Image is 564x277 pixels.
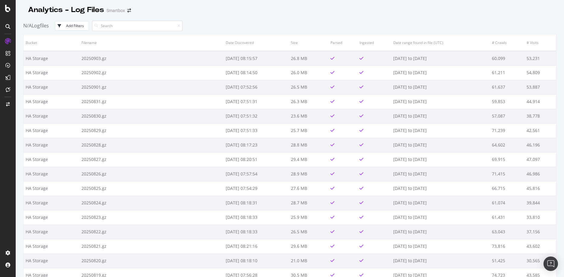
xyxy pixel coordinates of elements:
[490,109,524,123] td: 57,087
[391,138,490,152] td: [DATE] to [DATE]
[24,109,79,123] td: HA Storage
[543,257,558,271] div: Open Intercom Messenger
[490,51,524,65] td: 60,099
[55,21,89,31] button: Add Filters
[28,5,104,15] div: Analytics - Log Files
[524,51,556,65] td: 53,231
[490,123,524,138] td: 71,239
[391,196,490,210] td: [DATE] to [DATE]
[524,152,556,167] td: 47,097
[289,181,328,196] td: 27.6 MB
[224,109,289,123] td: [DATE] 07:51:32
[92,20,183,31] input: Search
[79,210,224,225] td: 20250823.gz
[32,22,49,29] span: Logfiles
[490,253,524,268] td: 51,425
[391,123,490,138] td: [DATE] to [DATE]
[490,152,524,167] td: 69,915
[289,123,328,138] td: 25.7 MB
[391,253,490,268] td: [DATE] to [DATE]
[524,109,556,123] td: 38,778
[391,109,490,123] td: [DATE] to [DATE]
[224,138,289,152] td: [DATE] 08:17:23
[79,239,224,253] td: 20250821.gz
[391,94,490,109] td: [DATE] to [DATE]
[524,196,556,210] td: 39,844
[24,196,79,210] td: HA Storage
[391,51,490,65] td: [DATE] to [DATE]
[224,51,289,65] td: [DATE] 08:15:57
[24,138,79,152] td: HA Storage
[79,138,224,152] td: 20250828.gz
[224,210,289,225] td: [DATE] 08:18:33
[224,253,289,268] td: [DATE] 08:18:10
[490,138,524,152] td: 64,602
[490,65,524,80] td: 61,211
[79,225,224,239] td: 20250822.gz
[490,80,524,94] td: 61,637
[224,239,289,253] td: [DATE] 08:21:16
[490,167,524,181] td: 71,415
[23,22,32,29] span: N/A
[289,138,328,152] td: 28.8 MB
[24,34,79,51] th: Bucket
[289,152,328,167] td: 29.4 MB
[79,51,224,65] td: 20250903.gz
[66,23,84,28] div: Add Filters
[524,80,556,94] td: 53,887
[289,65,328,80] td: 26.0 MB
[224,196,289,210] td: [DATE] 08:18:31
[391,210,490,225] td: [DATE] to [DATE]
[524,239,556,253] td: 43,602
[391,181,490,196] td: [DATE] to [DATE]
[24,152,79,167] td: HA Storage
[289,51,328,65] td: 26.8 MB
[224,167,289,181] td: [DATE] 07:57:54
[524,94,556,109] td: 44,914
[289,167,328,181] td: 28.9 MB
[24,225,79,239] td: HA Storage
[79,181,224,196] td: 20250825.gz
[524,225,556,239] td: 37,156
[24,239,79,253] td: HA Storage
[224,34,289,51] th: Date Discovered
[391,152,490,167] td: [DATE] to [DATE]
[127,8,131,13] div: arrow-right-arrow-left
[79,167,224,181] td: 20250826.gz
[524,65,556,80] td: 54,809
[490,34,524,51] th: # Crawls
[391,80,490,94] td: [DATE] to [DATE]
[224,152,289,167] td: [DATE] 08:20:51
[490,225,524,239] td: 63,043
[357,34,391,51] th: Ingested
[79,80,224,94] td: 20250901.gz
[524,181,556,196] td: 45,816
[79,253,224,268] td: 20250820.gz
[79,94,224,109] td: 20250831.gz
[524,210,556,225] td: 33,810
[391,225,490,239] td: [DATE] to [DATE]
[24,181,79,196] td: HA Storage
[490,181,524,196] td: 66,715
[289,80,328,94] td: 26.5 MB
[79,123,224,138] td: 20250829.gz
[24,94,79,109] td: HA Storage
[524,138,556,152] td: 46,196
[24,253,79,268] td: HA Storage
[24,123,79,138] td: HA Storage
[524,34,556,51] th: # Visits
[524,167,556,181] td: 46,986
[289,210,328,225] td: 25.9 MB
[79,152,224,167] td: 20250827.gz
[79,65,224,80] td: 20250902.gz
[79,34,224,51] th: Filename
[289,34,328,51] th: Size
[490,196,524,210] td: 61,074
[224,80,289,94] td: [DATE] 07:52:56
[79,196,224,210] td: 20250824.gz
[289,239,328,253] td: 29.6 MB
[224,225,289,239] td: [DATE] 08:18:33
[224,65,289,80] td: [DATE] 08:14:50
[224,181,289,196] td: [DATE] 07:54:29
[490,210,524,225] td: 61,431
